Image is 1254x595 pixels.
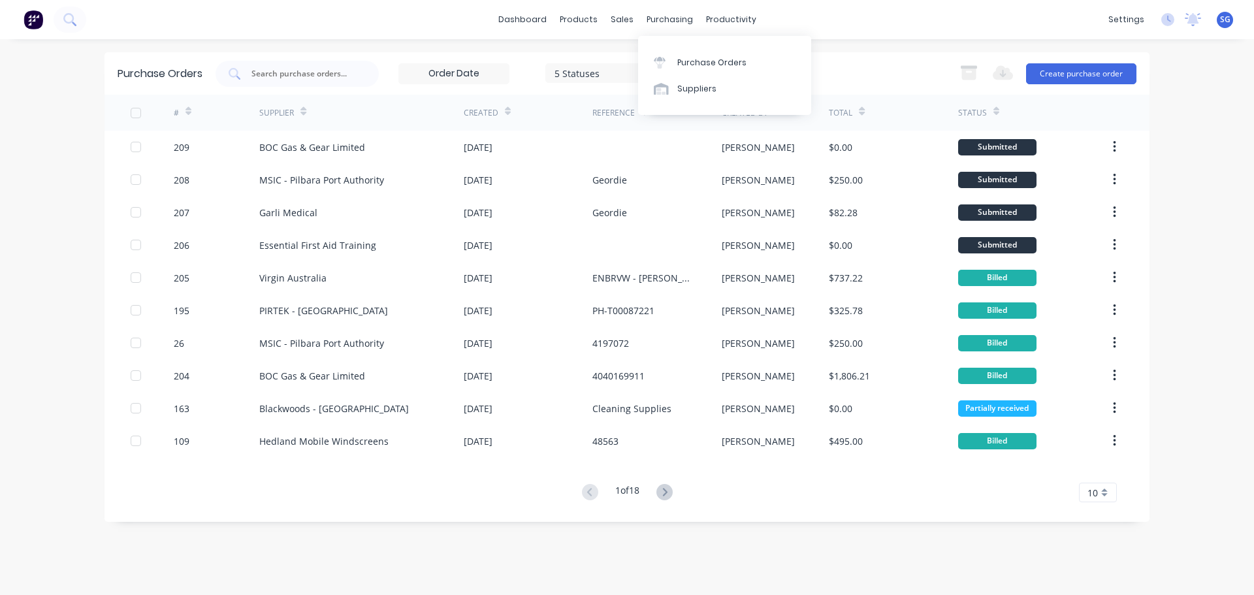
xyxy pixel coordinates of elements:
[259,173,384,187] div: MSIC - Pilbara Port Authority
[259,271,327,285] div: Virgin Australia
[638,49,811,75] a: Purchase Orders
[829,304,863,317] div: $325.78
[829,206,858,219] div: $82.28
[259,206,317,219] div: Garli Medical
[958,139,1037,155] div: Submitted
[259,107,294,119] div: Supplier
[259,238,376,252] div: Essential First Aid Training
[722,304,795,317] div: [PERSON_NAME]
[464,140,492,154] div: [DATE]
[118,66,202,82] div: Purchase Orders
[722,238,795,252] div: [PERSON_NAME]
[829,140,852,154] div: $0.00
[677,83,716,95] div: Suppliers
[592,336,629,350] div: 4197072
[464,304,492,317] div: [DATE]
[174,140,189,154] div: 209
[592,304,654,317] div: PH-T00087221
[592,107,635,119] div: Reference
[259,140,365,154] div: BOC Gas & Gear Limited
[829,336,863,350] div: $250.00
[829,402,852,415] div: $0.00
[958,172,1037,188] div: Submitted
[829,434,863,448] div: $495.00
[722,140,795,154] div: [PERSON_NAME]
[259,304,388,317] div: PIRTEK - [GEOGRAPHIC_DATA]
[259,402,409,415] div: Blackwoods - [GEOGRAPHIC_DATA]
[592,369,645,383] div: 4040169911
[958,302,1037,319] div: Billed
[640,10,699,29] div: purchasing
[174,173,189,187] div: 208
[174,304,189,317] div: 195
[259,434,389,448] div: Hedland Mobile Windscreens
[615,483,639,502] div: 1 of 18
[492,10,553,29] a: dashboard
[174,206,189,219] div: 207
[553,10,604,29] div: products
[722,206,795,219] div: [PERSON_NAME]
[958,107,987,119] div: Status
[958,270,1037,286] div: Billed
[592,271,695,285] div: ENBRVW - [PERSON_NAME]
[1026,63,1136,84] button: Create purchase order
[174,238,189,252] div: 206
[464,173,492,187] div: [DATE]
[829,107,852,119] div: Total
[174,271,189,285] div: 205
[174,434,189,448] div: 109
[259,336,384,350] div: MSIC - Pilbara Port Authority
[555,66,648,80] div: 5 Statuses
[464,402,492,415] div: [DATE]
[829,271,863,285] div: $737.22
[829,369,870,383] div: $1,806.21
[174,402,189,415] div: 163
[464,107,498,119] div: Created
[722,336,795,350] div: [PERSON_NAME]
[722,369,795,383] div: [PERSON_NAME]
[699,10,763,29] div: productivity
[174,336,184,350] div: 26
[958,433,1037,449] div: Billed
[464,336,492,350] div: [DATE]
[722,271,795,285] div: [PERSON_NAME]
[592,173,627,187] div: Geordie
[722,434,795,448] div: [PERSON_NAME]
[592,206,627,219] div: Geordie
[250,67,359,80] input: Search purchase orders...
[958,368,1037,384] div: Billed
[259,369,365,383] div: BOC Gas & Gear Limited
[592,402,671,415] div: Cleaning Supplies
[24,10,43,29] img: Factory
[958,204,1037,221] div: Submitted
[1087,486,1098,500] span: 10
[399,64,509,84] input: Order Date
[464,238,492,252] div: [DATE]
[464,369,492,383] div: [DATE]
[958,335,1037,351] div: Billed
[1102,10,1151,29] div: settings
[722,173,795,187] div: [PERSON_NAME]
[829,173,863,187] div: $250.00
[958,237,1037,253] div: Submitted
[677,57,747,69] div: Purchase Orders
[592,434,619,448] div: 48563
[1220,14,1230,25] span: SG
[829,238,852,252] div: $0.00
[958,400,1037,417] div: Partially received
[604,10,640,29] div: sales
[464,434,492,448] div: [DATE]
[638,76,811,102] a: Suppliers
[464,206,492,219] div: [DATE]
[722,402,795,415] div: [PERSON_NAME]
[174,107,179,119] div: #
[174,369,189,383] div: 204
[464,271,492,285] div: [DATE]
